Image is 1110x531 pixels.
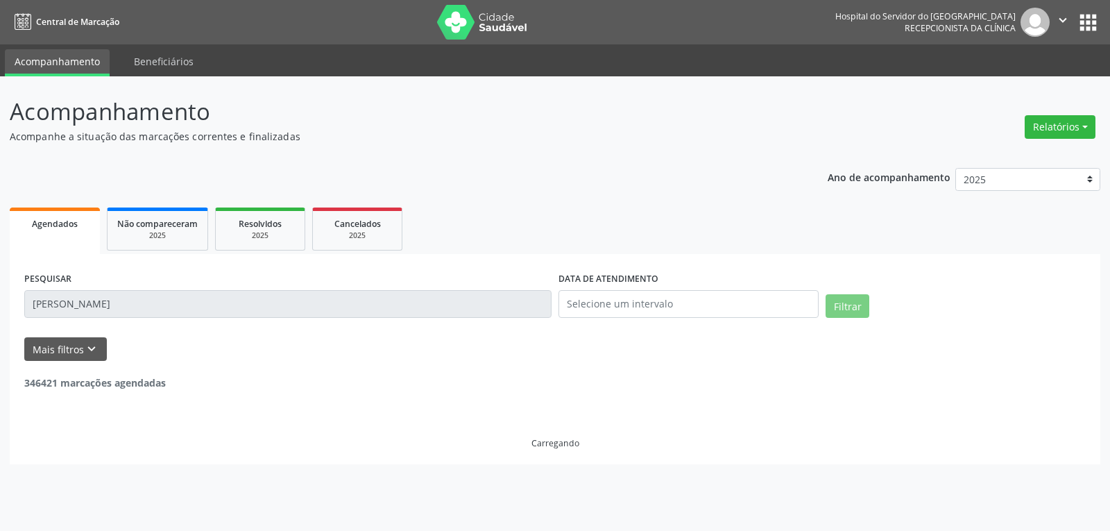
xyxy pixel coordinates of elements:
p: Acompanhe a situação das marcações correntes e finalizadas [10,129,773,144]
strong: 346421 marcações agendadas [24,376,166,389]
span: Agendados [32,218,78,230]
a: Central de Marcação [10,10,119,33]
span: Não compareceram [117,218,198,230]
label: DATA DE ATENDIMENTO [558,269,658,290]
span: Resolvidos [239,218,282,230]
div: 2025 [225,230,295,241]
div: Carregando [531,437,579,449]
a: Acompanhamento [5,49,110,76]
i: keyboard_arrow_down [84,342,99,357]
div: 2025 [323,230,392,241]
i:  [1055,12,1070,28]
button: Relatórios [1025,115,1095,139]
button: Mais filtroskeyboard_arrow_down [24,337,107,362]
span: Recepcionista da clínica [905,22,1016,34]
span: Central de Marcação [36,16,119,28]
input: Selecione um intervalo [558,290,819,318]
button: Filtrar [826,294,869,318]
img: img [1021,8,1050,37]
input: Nome, código do beneficiário ou CPF [24,290,552,318]
label: PESQUISAR [24,269,71,290]
a: Beneficiários [124,49,203,74]
button: apps [1076,10,1100,35]
p: Ano de acompanhamento [828,168,950,185]
div: Hospital do Servidor do [GEOGRAPHIC_DATA] [835,10,1016,22]
button:  [1050,8,1076,37]
div: 2025 [117,230,198,241]
p: Acompanhamento [10,94,773,129]
span: Cancelados [334,218,381,230]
